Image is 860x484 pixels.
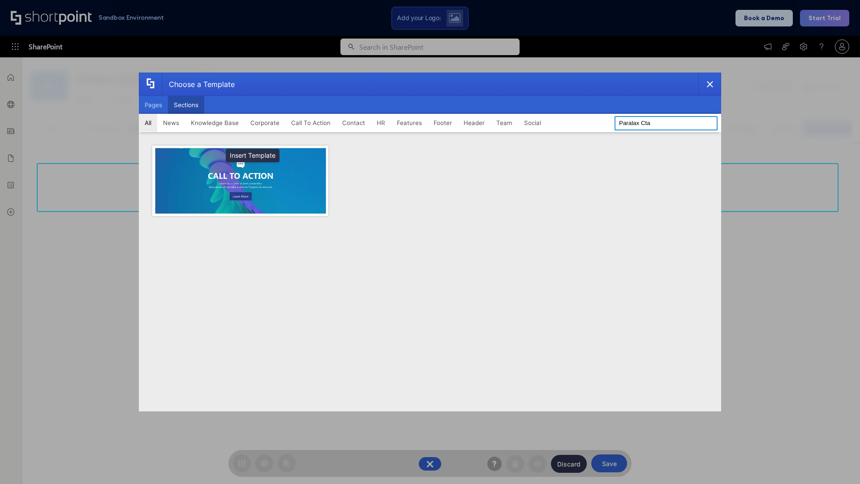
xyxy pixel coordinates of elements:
button: Contact [336,114,371,132]
button: HR [371,114,391,132]
button: All [139,114,157,132]
button: Knowledge Base [185,114,245,132]
button: Team [490,114,518,132]
button: Corporate [245,114,285,132]
button: News [157,114,185,132]
button: Call To Action [285,114,336,132]
div: Choose a Template [162,73,235,95]
button: Footer [428,114,458,132]
div: template selector [139,73,721,411]
iframe: Chat Widget [815,441,860,484]
button: Pages [139,96,168,114]
input: Search [615,116,718,130]
button: Header [458,114,490,132]
button: Social [518,114,547,132]
button: Sections [168,96,204,114]
button: Features [391,114,428,132]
